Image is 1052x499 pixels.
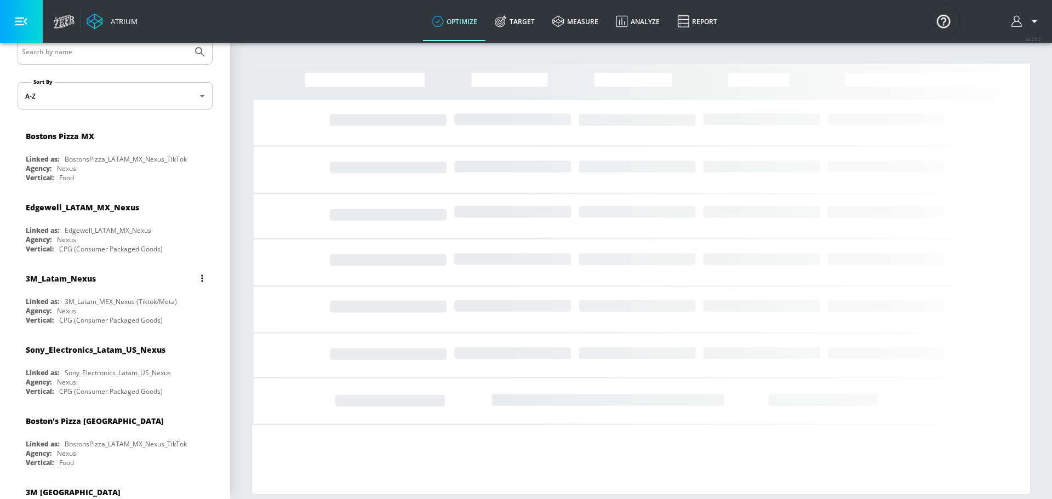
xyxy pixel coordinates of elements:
[65,154,187,164] div: BostonsPizza_LATAM_MX_Nexus_TikTok
[65,368,171,377] div: Sony_Electronics_Latam_US_Nexus
[26,316,54,325] div: Vertical:
[18,123,213,185] div: Bostons Pizza MXLinked as:BostonsPizza_LATAM_MX_Nexus_TikTokAgency:NexusVertical:Food
[26,131,94,141] div: Bostons Pizza MX
[26,226,59,235] div: Linked as:
[668,2,726,41] a: Report
[57,377,76,387] div: Nexus
[928,5,959,36] button: Open Resource Center
[26,202,139,213] div: Edgewell_LATAM_MX_Nexus
[544,2,607,41] a: measure
[18,82,213,110] div: A-Z
[26,368,59,377] div: Linked as:
[18,336,213,399] div: Sony_Electronics_Latam_US_NexusLinked as:Sony_Electronics_Latam_US_NexusAgency:NexusVertical:CPG ...
[26,306,52,316] div: Agency:
[106,16,138,26] div: Atrium
[59,244,163,254] div: CPG (Consumer Packaged Goods)
[22,45,188,59] input: Search by name
[486,2,544,41] a: Target
[18,408,213,470] div: Boston's Pizza [GEOGRAPHIC_DATA]Linked as:BostonsPizza_LATAM_MX_Nexus_TikTokAgency:NexusVertical:...
[26,377,52,387] div: Agency:
[18,194,213,256] div: Edgewell_LATAM_MX_NexusLinked as:Edgewell_LATAM_MX_NexusAgency:NexusVertical:CPG (Consumer Packag...
[65,297,177,306] div: 3M_Latam_MEX_Nexus (Tiktok/Meta)
[607,2,668,41] a: Analyze
[65,226,151,235] div: Edgewell_LATAM_MX_Nexus
[87,13,138,30] a: Atrium
[1026,36,1041,42] span: v 4.22.2
[26,244,54,254] div: Vertical:
[18,265,213,328] div: 3M_Latam_NexusLinked as:3M_Latam_MEX_Nexus (Tiktok/Meta)Agency:NexusVertical:CPG (Consumer Packag...
[26,345,165,355] div: Sony_Electronics_Latam_US_Nexus
[65,439,187,449] div: BostonsPizza_LATAM_MX_Nexus_TikTok
[26,154,59,164] div: Linked as:
[26,173,54,182] div: Vertical:
[57,449,76,458] div: Nexus
[26,297,59,306] div: Linked as:
[26,387,54,396] div: Vertical:
[59,387,163,396] div: CPG (Consumer Packaged Goods)
[26,273,96,284] div: 3M_Latam_Nexus
[59,173,74,182] div: Food
[31,78,55,85] label: Sort By
[59,316,163,325] div: CPG (Consumer Packaged Goods)
[26,458,54,467] div: Vertical:
[26,487,121,497] div: 3M [GEOGRAPHIC_DATA]
[26,235,52,244] div: Agency:
[57,164,76,173] div: Nexus
[57,235,76,244] div: Nexus
[423,2,486,41] a: optimize
[26,416,164,426] div: Boston's Pizza [GEOGRAPHIC_DATA]
[26,164,52,173] div: Agency:
[59,458,74,467] div: Food
[26,439,59,449] div: Linked as:
[57,306,76,316] div: Nexus
[26,449,52,458] div: Agency:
